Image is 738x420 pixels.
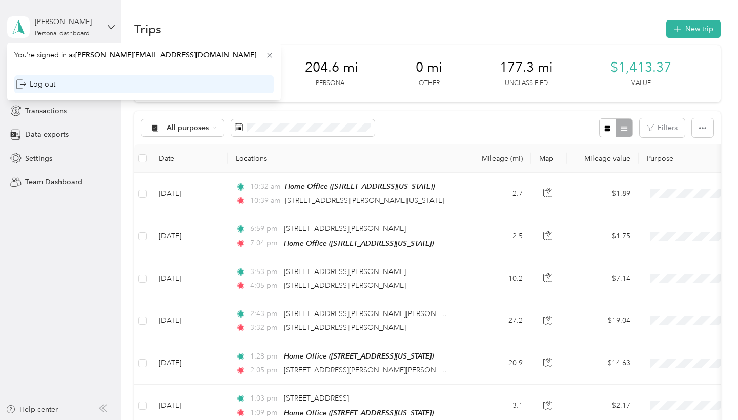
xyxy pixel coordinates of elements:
[505,79,548,88] p: Unclassified
[285,196,444,205] span: [STREET_ADDRESS][PERSON_NAME][US_STATE]
[14,50,274,60] span: You’re signed in as
[284,224,406,233] span: [STREET_ADDRESS][PERSON_NAME]
[419,79,440,88] p: Other
[500,59,553,76] span: 177.3 mi
[631,79,651,88] p: Value
[463,215,531,258] td: 2.5
[640,118,685,137] button: Filters
[250,238,279,249] span: 7:04 pm
[250,308,279,320] span: 2:43 pm
[151,258,228,300] td: [DATE]
[75,51,256,59] span: [PERSON_NAME][EMAIL_ADDRESS][DOMAIN_NAME]
[463,258,531,300] td: 10.2
[250,181,280,193] span: 10:32 am
[250,393,279,404] span: 1:03 pm
[305,59,358,76] span: 204.6 mi
[463,300,531,342] td: 27.2
[151,215,228,258] td: [DATE]
[463,144,531,173] th: Mileage (mi)
[284,366,463,374] span: [STREET_ADDRESS][PERSON_NAME][PERSON_NAME]
[16,79,55,90] div: Log out
[151,342,228,385] td: [DATE]
[463,173,531,215] td: 2.7
[250,322,279,333] span: 3:32 pm
[567,300,639,342] td: $19.04
[284,394,349,403] span: [STREET_ADDRESS]
[151,173,228,215] td: [DATE]
[25,129,69,140] span: Data exports
[151,144,228,173] th: Date
[250,407,279,418] span: 1:09 pm
[250,195,280,206] span: 10:39 am
[285,182,435,191] span: Home Office ([STREET_ADDRESS][US_STATE])
[250,351,279,362] span: 1:28 pm
[284,267,406,276] span: [STREET_ADDRESS][PERSON_NAME]
[167,124,209,132] span: All purposes
[284,309,463,318] span: [STREET_ADDRESS][PERSON_NAME][PERSON_NAME]
[250,280,279,291] span: 4:05 pm
[567,342,639,385] td: $14.63
[25,153,52,164] span: Settings
[463,342,531,385] td: 20.9
[284,352,434,360] span: Home Office ([STREET_ADDRESS][US_STATE])
[228,144,463,173] th: Locations
[284,409,434,417] span: Home Office ([STREET_ADDRESS][US_STATE])
[610,59,671,76] span: $1,413.37
[250,223,279,235] span: 6:59 pm
[284,239,434,247] span: Home Office ([STREET_ADDRESS][US_STATE])
[567,215,639,258] td: $1.75
[416,59,442,76] span: 0 mi
[151,300,228,342] td: [DATE]
[681,363,738,420] iframe: Everlance-gr Chat Button Frame
[284,281,406,290] span: [STREET_ADDRESS][PERSON_NAME]
[666,20,721,38] button: New trip
[531,144,567,173] th: Map
[567,144,639,173] th: Mileage value
[316,79,347,88] p: Personal
[6,404,58,415] button: Help center
[284,323,406,332] span: [STREET_ADDRESS][PERSON_NAME]
[35,16,99,27] div: [PERSON_NAME]
[25,106,67,116] span: Transactions
[250,365,279,376] span: 2:05 pm
[134,24,161,34] h1: Trips
[25,177,83,187] span: Team Dashboard
[250,266,279,278] span: 3:53 pm
[35,31,90,37] div: Personal dashboard
[567,173,639,215] td: $1.89
[567,258,639,300] td: $7.14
